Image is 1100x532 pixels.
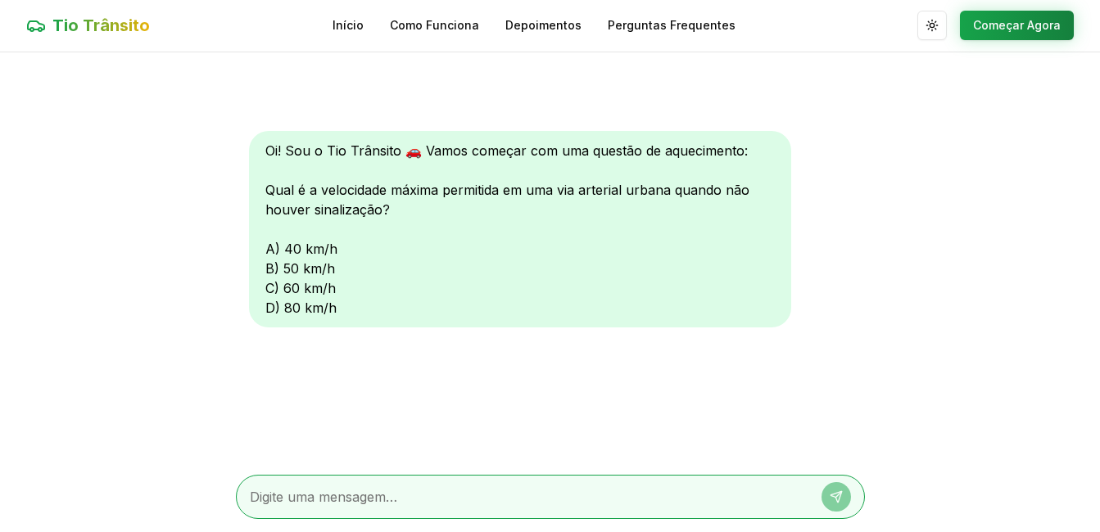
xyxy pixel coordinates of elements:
[960,11,1074,40] button: Começar Agora
[52,14,150,37] span: Tio Trânsito
[608,17,736,34] a: Perguntas Frequentes
[26,14,150,37] a: Tio Trânsito
[333,17,364,34] a: Início
[249,131,791,327] div: Oi! Sou o Tio Trânsito 🚗 Vamos começar com uma questão de aquecimento: Qual é a velocidade máxima...
[505,17,582,34] a: Depoimentos
[390,17,479,34] a: Como Funciona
